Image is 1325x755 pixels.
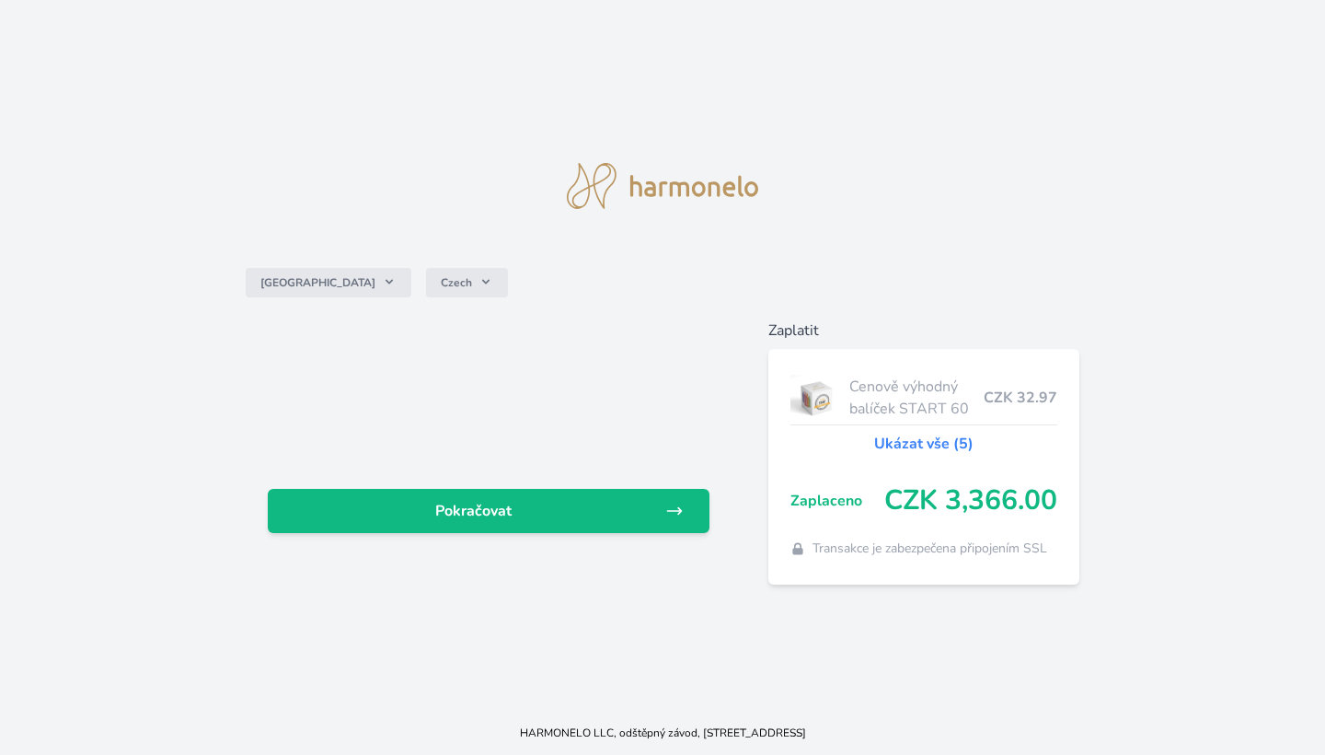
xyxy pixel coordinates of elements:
button: Czech [426,268,508,297]
img: start.jpg [790,375,843,421]
button: [GEOGRAPHIC_DATA] [246,268,411,297]
a: Pokračovat [268,489,709,533]
span: Czech [441,275,472,290]
span: CZK 3,366.00 [884,484,1057,517]
span: [GEOGRAPHIC_DATA] [260,275,375,290]
span: Pokračovat [282,500,665,522]
span: Transakce je zabezpečena připojením SSL [812,540,1047,558]
img: logo.svg [567,163,758,209]
h6: Zaplatit [768,319,1080,342]
span: CZK 32.97 [984,387,1057,409]
span: Zaplaceno [790,490,885,512]
span: Cenově výhodný balíček START 60 [849,376,984,420]
a: Ukázat vše (5) [874,433,974,455]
